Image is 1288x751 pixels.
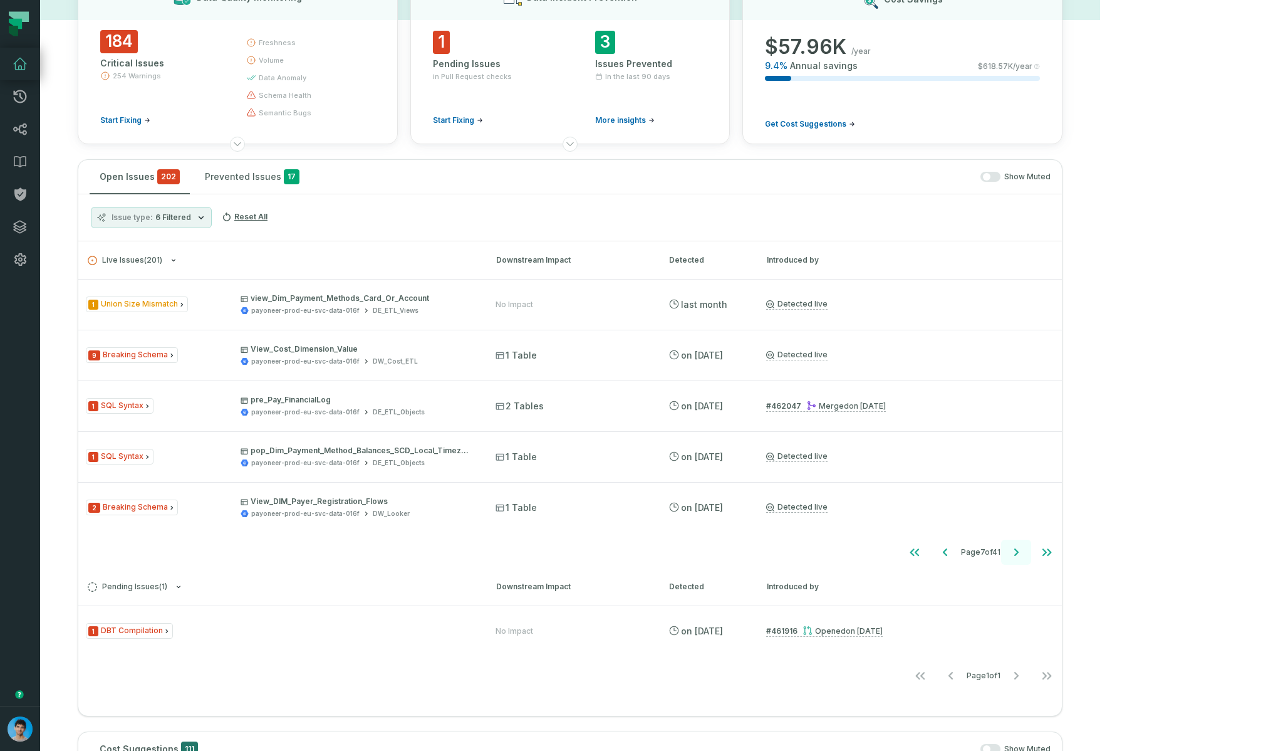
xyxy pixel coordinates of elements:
[8,717,33,742] img: avatar of Omri Ildis
[373,306,418,315] div: DE_ETL_Views
[241,344,473,354] p: View_Cost_Dimension_Value
[496,626,533,636] div: No Impact
[900,540,930,565] button: Go to first page
[373,407,425,417] div: DE_ETL_Objects
[595,31,615,54] span: 3
[681,299,727,310] relative-time: Jul 28, 2025, 5:31 PM GMT+3
[259,90,311,100] span: schema health
[496,255,647,266] div: Downstream Impact
[14,689,25,700] div: Tooltip anchor
[1032,663,1062,688] button: Go to last page
[433,115,474,125] span: Start Fixing
[86,297,188,312] span: Issue Type
[217,207,273,227] button: Reset All
[900,540,1062,565] ul: Page 7 of 41
[373,509,410,518] div: DW_Looker
[765,60,787,72] span: 9.4 %
[251,458,360,468] div: payoneer-prod-eu-svc-data-016f
[88,626,98,636] span: Severity
[765,119,855,129] a: Get Cost Suggestions
[88,582,474,592] button: Pending Issues(1)
[766,451,828,462] a: Detected live
[806,401,886,411] div: Merged
[195,160,309,194] button: Prevented Issues
[765,34,846,60] span: $ 57.96K
[433,71,512,81] span: in Pull Request checks
[433,115,483,125] a: Start Fixing
[790,60,858,72] span: Annual savings
[605,71,670,81] span: In the last 90 days
[669,255,744,266] div: Detected
[681,451,723,462] relative-time: Jul 8, 2025, 2:44 PM GMT+3
[681,502,723,513] relative-time: Jul 8, 2025, 2:44 PM GMT+3
[314,172,1051,182] div: Show Muted
[259,38,296,48] span: freshness
[373,357,418,366] div: DW_Cost_ETL
[91,207,212,228] button: Issue type6 Filtered
[88,256,474,265] button: Live Issues(201)
[905,663,935,688] button: Go to first page
[86,623,173,639] span: Issue Type
[155,213,191,223] span: 6 Filtered
[259,73,306,83] span: data anomaly
[1001,540,1031,565] button: Go to next page
[241,496,473,507] p: View_DIM_Payer_Registration_Flows
[851,46,871,56] span: /year
[251,509,360,518] div: payoneer-prod-eu-svc-data-016f
[251,407,360,417] div: payoneer-prod-eu-svc-data-016f
[766,350,828,360] a: Detected live
[112,213,153,223] span: Issue type
[259,55,284,65] span: volume
[766,401,886,412] a: #462047Merged[DATE] 2:11:05 PM
[241,293,473,303] p: view_Dim_Payment_Methods_Card_Or_Account
[595,58,707,70] div: Issues Prevented
[373,458,425,468] div: DE_ETL_Objects
[100,57,224,70] div: Critical Issues
[100,115,142,125] span: Start Fixing
[86,347,178,363] span: Issue Type
[681,350,723,360] relative-time: Jul 14, 2025, 8:47 AM GMT+3
[496,349,537,362] span: 1 Table
[496,502,537,514] span: 1 Table
[251,306,360,315] div: payoneer-prod-eu-svc-data-016f
[766,626,883,637] a: #461916Opened[DATE] 9:54:07 AM
[78,540,1062,565] nav: pagination
[767,581,1052,592] div: Introduced by
[241,395,473,405] p: pre_Pay_FinancialLog
[595,115,646,125] span: More insights
[1001,663,1031,688] button: Go to next page
[496,300,533,310] div: No Impact
[433,58,545,70] div: Pending Issues
[849,401,886,411] relative-time: Jul 13, 2025, 2:11 PM GMT+3
[802,626,883,636] div: Opened
[78,663,1062,688] nav: pagination
[88,300,98,310] span: Severity
[496,400,544,412] span: 2 Tables
[88,503,100,513] span: Severity
[978,61,1032,71] span: $ 618.57K /year
[766,299,828,310] a: Detected live
[241,446,473,456] p: pop_Dim_Payment_Method_Balances_SCD_Local_Timezone_Change_tm
[78,606,1062,691] div: Pending Issues(1)
[905,663,1062,688] ul: Page 1 of 1
[930,540,960,565] button: Go to previous page
[765,119,846,129] span: Get Cost Suggestions
[88,582,167,592] span: Pending Issues ( 1 )
[88,350,100,360] span: Severity
[681,626,723,636] relative-time: Jul 13, 2025, 9:54 AM GMT+3
[1032,540,1062,565] button: Go to last page
[78,279,1062,567] div: Live Issues(201)
[496,581,647,592] div: Downstream Impact
[86,500,178,515] span: Issue Type
[113,71,161,81] span: 254 Warnings
[90,160,190,194] button: Open Issues
[259,108,311,118] span: semantic bugs
[88,401,98,411] span: Severity
[595,115,655,125] a: More insights
[669,581,744,592] div: Detected
[936,663,966,688] button: Go to previous page
[433,31,450,54] span: 1
[86,449,153,465] span: Issue Type
[88,452,98,462] span: Severity
[157,169,180,184] span: critical issues and errors combined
